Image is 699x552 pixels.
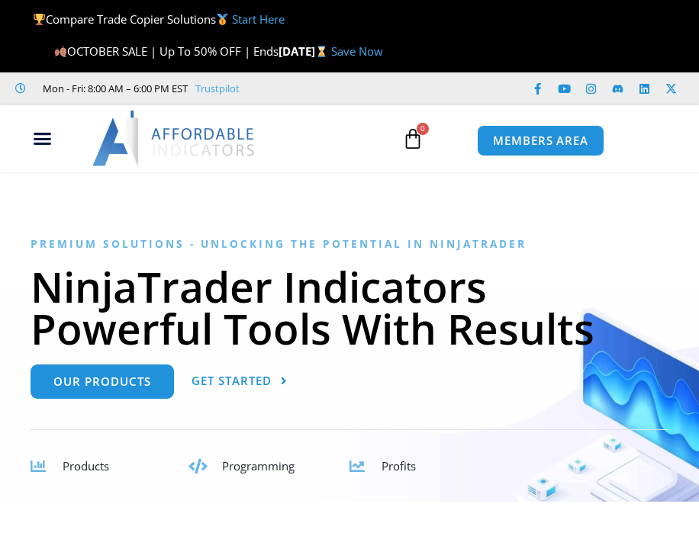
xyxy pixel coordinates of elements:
span: Our Products [53,376,151,387]
a: Get Started [192,364,288,399]
span: MEMBERS AREA [493,135,588,146]
strong: [DATE] [279,43,331,59]
img: 🍂 [55,46,66,57]
div: Menu Toggle [8,124,77,153]
img: 🏆 [34,14,45,25]
span: Mon - Fri: 8:00 AM – 6:00 PM EST [39,79,188,98]
a: Start Here [232,11,285,27]
a: 0 [379,117,446,161]
img: ⌛ [316,46,327,57]
span: Get Started [192,375,272,387]
span: Products [63,458,109,473]
span: 0 [417,123,429,135]
a: Save Now [331,43,383,59]
a: Trustpilot [195,79,240,98]
a: Our Products [31,364,174,399]
span: OCTOBER SALE | Up To 50% OFF | Ends [54,43,279,59]
img: LogoAI | Affordable Indicators – NinjaTrader [92,111,256,165]
a: MEMBERS AREA [477,125,604,156]
span: Programming [222,458,295,473]
h1: NinjaTrader Indicators Powerful Tools With Results [31,265,668,349]
h6: Premium Solutions - Unlocking the Potential in NinjaTrader [31,237,668,250]
span: Compare Trade Copier Solutions [33,11,285,27]
img: 🥇 [217,14,228,25]
span: Profits [382,458,416,473]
